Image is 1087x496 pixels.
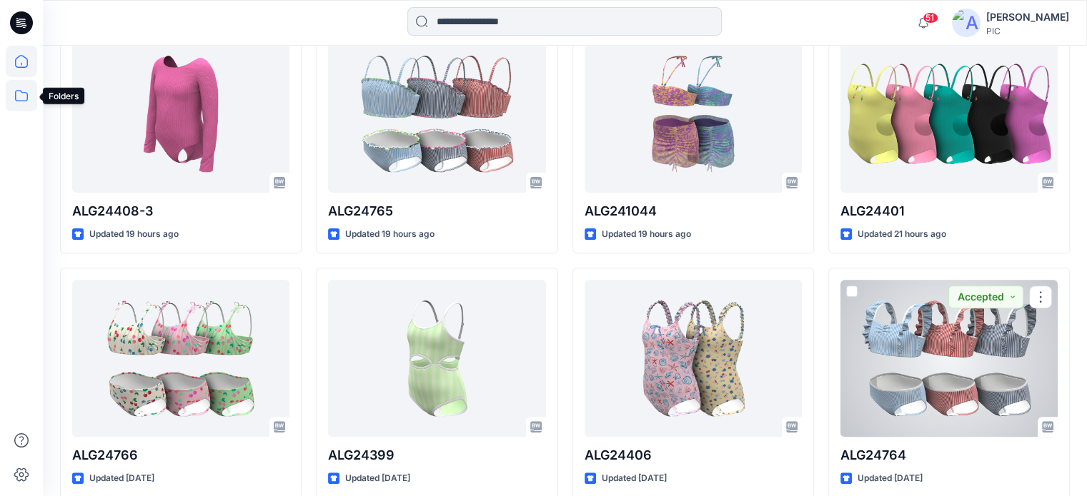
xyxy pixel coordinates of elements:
[328,201,545,221] p: ALG24765
[585,36,802,193] a: ALG241044
[840,36,1058,193] a: ALG24401
[840,280,1058,437] a: ALG24764
[72,280,289,437] a: ALG24766
[72,36,289,193] a: ALG24408-3
[585,201,802,221] p: ALG241044
[840,445,1058,465] p: ALG24764
[345,227,435,242] p: Updated 19 hours ago
[952,9,981,37] img: avatar
[585,280,802,437] a: ALG24406
[72,201,289,221] p: ALG24408-3
[923,12,938,24] span: 51
[602,471,667,486] p: Updated [DATE]
[840,201,1058,221] p: ALG24401
[89,471,154,486] p: Updated [DATE]
[986,9,1069,26] div: [PERSON_NAME]
[858,471,923,486] p: Updated [DATE]
[89,227,179,242] p: Updated 19 hours ago
[986,26,1069,36] div: PIC
[345,471,410,486] p: Updated [DATE]
[72,445,289,465] p: ALG24766
[585,445,802,465] p: ALG24406
[328,445,545,465] p: ALG24399
[602,227,691,242] p: Updated 19 hours ago
[328,280,545,437] a: ALG24399
[328,36,545,193] a: ALG24765
[858,227,946,242] p: Updated 21 hours ago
